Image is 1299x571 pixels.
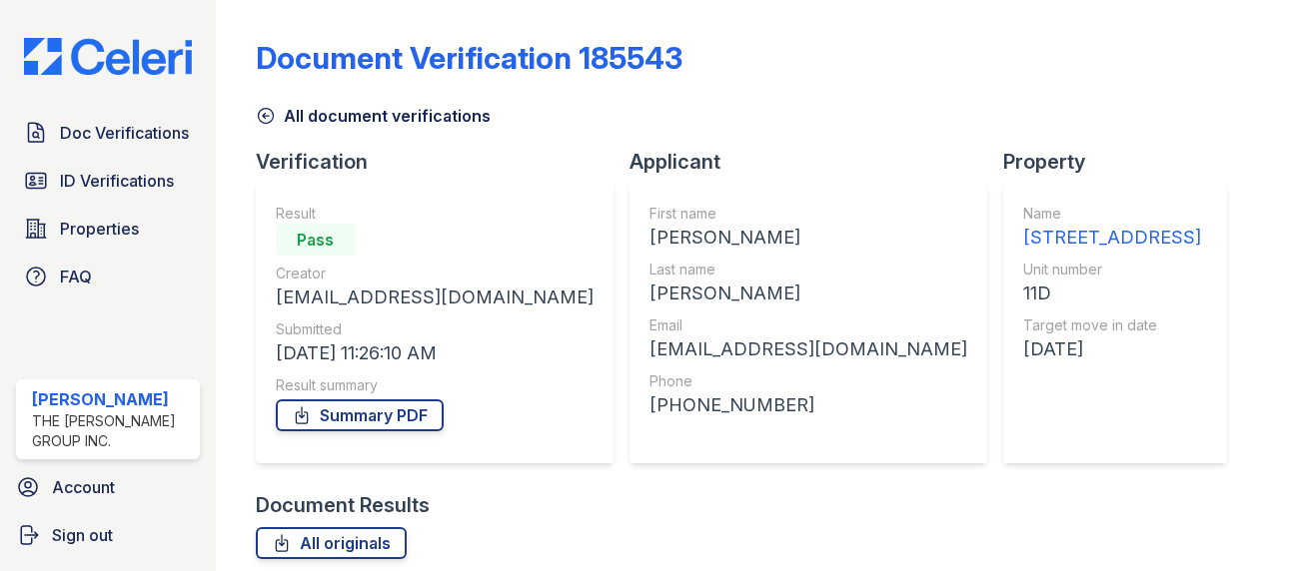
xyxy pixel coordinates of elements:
div: Phone [649,371,967,391]
a: All originals [256,527,407,559]
div: Result [276,204,594,224]
span: Doc Verifications [60,121,189,145]
span: Account [52,475,115,499]
div: [EMAIL_ADDRESS][DOMAIN_NAME] [649,335,967,363]
div: Document Verification 185543 [256,40,682,76]
div: Document Results [256,491,430,519]
a: Account [8,467,208,507]
div: Submitted [276,319,594,339]
iframe: chat widget [1215,491,1279,551]
a: Summary PDF [276,399,444,431]
span: Sign out [52,523,113,547]
a: FAQ [16,257,200,296]
div: [DATE] [1023,335,1201,363]
div: Unit number [1023,260,1201,280]
div: [PHONE_NUMBER] [649,391,967,419]
div: Email [649,315,967,335]
img: CE_Logo_Blue-a8612792a0a2168367f1c8372b55b34899dd931a85d93a1a3d3e32e68fde9ad4.png [8,38,208,76]
a: Properties [16,209,200,249]
div: [PERSON_NAME] [649,280,967,307]
span: Properties [60,217,139,241]
div: [PERSON_NAME] [32,387,192,411]
div: Last name [649,260,967,280]
div: Name [1023,204,1201,224]
span: FAQ [60,265,92,288]
a: All document verifications [256,104,491,128]
div: 11D [1023,280,1201,307]
div: Property [1003,148,1243,176]
div: The [PERSON_NAME] Group Inc. [32,411,192,451]
div: [STREET_ADDRESS] [1023,224,1201,252]
div: First name [649,204,967,224]
div: Pass [276,224,356,256]
a: Name [STREET_ADDRESS] [1023,204,1201,252]
div: [DATE] 11:26:10 AM [276,339,594,367]
div: Applicant [630,148,1003,176]
div: Result summary [276,375,594,395]
div: [PERSON_NAME] [649,224,967,252]
a: ID Verifications [16,161,200,201]
a: Sign out [8,515,208,555]
div: Target move in date [1023,315,1201,335]
div: Creator [276,264,594,284]
a: Doc Verifications [16,113,200,153]
span: ID Verifications [60,169,174,193]
div: Verification [256,148,630,176]
div: [EMAIL_ADDRESS][DOMAIN_NAME] [276,284,594,311]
